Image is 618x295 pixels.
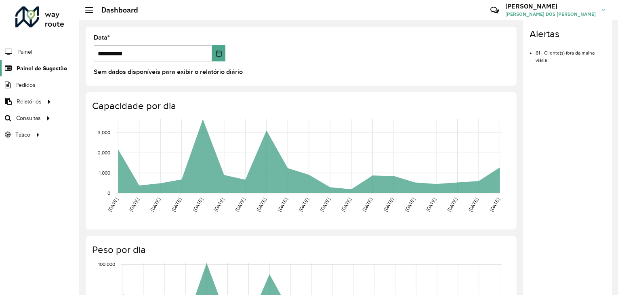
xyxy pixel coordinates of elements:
button: Choose Date [212,45,226,61]
text: 100,000 [98,261,115,267]
li: 61 - Cliente(s) fora da malha viária [536,43,605,64]
text: [DATE] [446,197,458,212]
text: [DATE] [425,197,437,212]
span: Relatórios [17,97,42,106]
text: [DATE] [404,197,416,212]
h4: Capacidade por dia [92,100,509,112]
a: Contato Rápido [486,2,503,19]
h4: Peso por dia [92,244,509,256]
label: Data [94,33,110,42]
text: [DATE] [234,197,246,212]
text: [DATE] [319,197,331,212]
text: [DATE] [489,197,500,212]
span: [PERSON_NAME] DOS [PERSON_NAME] [505,11,596,18]
text: [DATE] [341,197,352,212]
span: Consultas [16,114,41,122]
text: [DATE] [170,197,182,212]
text: [DATE] [255,197,267,212]
text: [DATE] [149,197,161,212]
span: Pedidos [15,81,36,89]
span: Tático [15,131,30,139]
h3: [PERSON_NAME] [505,2,596,10]
h4: Alertas [530,28,605,40]
text: [DATE] [192,197,204,212]
text: [DATE] [277,197,288,212]
text: 0 [107,190,110,196]
h2: Dashboard [93,6,138,15]
text: [DATE] [128,197,140,212]
text: [DATE] [362,197,373,212]
text: [DATE] [213,197,225,212]
span: Painel de Sugestão [17,64,67,73]
text: [DATE] [298,197,309,212]
text: 3,000 [98,130,110,135]
text: 1,000 [99,170,110,175]
text: 2,000 [98,150,110,155]
label: Sem dados disponíveis para exibir o relatório diário [94,67,243,77]
text: [DATE] [383,197,395,212]
text: [DATE] [107,197,119,212]
text: [DATE] [468,197,479,212]
span: Painel [17,48,32,56]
